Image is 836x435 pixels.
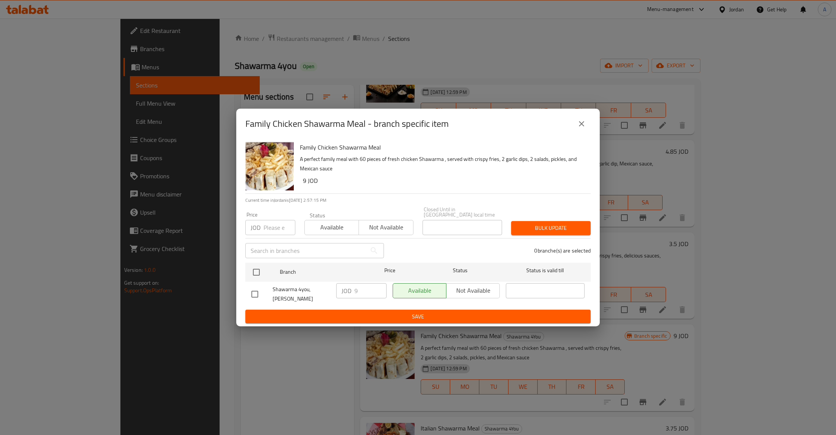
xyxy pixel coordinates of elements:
[280,267,359,277] span: Branch
[517,223,585,233] span: Bulk update
[251,312,585,321] span: Save
[308,222,356,233] span: Available
[534,247,591,254] p: 0 branche(s) are selected
[300,142,585,153] h6: Family Chicken Shawarma Meal
[354,283,387,298] input: Please enter price
[273,285,330,304] span: Shawarma 4you, [PERSON_NAME]
[251,223,260,232] p: JOD
[245,310,591,324] button: Save
[506,266,585,275] span: Status is valid till
[304,220,359,235] button: Available
[421,266,500,275] span: Status
[362,222,410,233] span: Not available
[245,118,449,130] h2: Family Chicken Shawarma Meal - branch specific item
[359,220,413,235] button: Not available
[365,266,415,275] span: Price
[245,197,591,204] p: Current time in Jordan is [DATE] 2:57:15 PM
[303,175,585,186] h6: 9 JOD
[245,142,294,190] img: Family Chicken Shawarma Meal
[511,221,591,235] button: Bulk update
[245,243,367,258] input: Search in branches
[300,154,585,173] p: A perfect family meal with 60 pieces of fresh chicken Shawarma , served with crispy fries, 2 garl...
[264,220,295,235] input: Please enter price
[572,115,591,133] button: close
[342,286,351,295] p: JOD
